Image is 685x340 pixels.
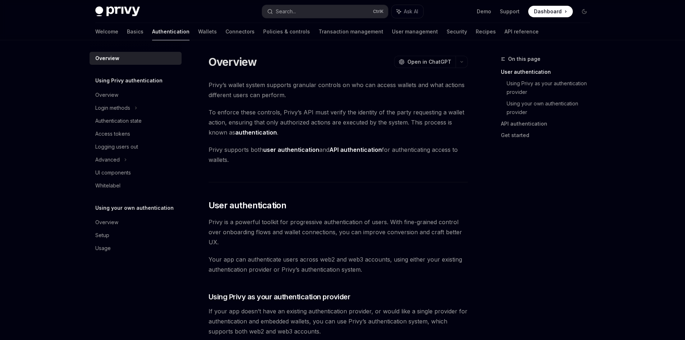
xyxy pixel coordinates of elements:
div: Access tokens [95,130,130,138]
a: Overview [90,89,182,101]
div: Overview [95,218,118,227]
strong: authentication [235,129,277,136]
div: Advanced [95,155,120,164]
a: Security [447,23,467,40]
a: Get started [501,130,596,141]
a: Recipes [476,23,496,40]
a: Demo [477,8,491,15]
a: Setup [90,229,182,242]
a: Connectors [225,23,255,40]
span: Privy’s wallet system supports granular controls on who can access wallets and what actions diffe... [209,80,468,100]
a: Usage [90,242,182,255]
div: Logging users out [95,142,138,151]
a: Logging users out [90,140,182,153]
button: Ask AI [392,5,423,18]
div: Overview [95,54,119,63]
a: Basics [127,23,143,40]
span: Open in ChatGPT [407,58,451,65]
a: Whitelabel [90,179,182,192]
a: Wallets [198,23,217,40]
div: UI components [95,168,131,177]
div: Authentication state [95,117,142,125]
div: Overview [95,91,118,99]
a: User authentication [501,66,596,78]
a: Dashboard [528,6,573,17]
span: Privy supports both and for authenticating access to wallets. [209,145,468,165]
h1: Overview [209,55,257,68]
button: Toggle dark mode [579,6,590,17]
span: Privy is a powerful toolkit for progressive authentication of users. With fine-grained control ov... [209,217,468,247]
span: On this page [508,55,540,63]
img: dark logo [95,6,140,17]
span: Using Privy as your authentication provider [209,292,351,302]
div: Usage [95,244,111,253]
a: API authentication [501,118,596,130]
span: To enforce these controls, Privy’s API must verify the identity of the party requesting a wallet ... [209,107,468,137]
a: User management [392,23,438,40]
a: Authentication [152,23,189,40]
a: Using your own authentication provider [507,98,596,118]
div: Login methods [95,104,130,112]
a: Overview [90,52,182,65]
span: Your app can authenticate users across web2 and web3 accounts, using either your existing authent... [209,254,468,275]
a: Overview [90,216,182,229]
a: Access tokens [90,127,182,140]
h5: Using your own authentication [95,204,174,212]
a: API reference [504,23,539,40]
span: Ask AI [404,8,418,15]
div: Setup [95,231,109,240]
strong: user authentication [263,146,319,153]
span: If your app doesn’t have an existing authentication provider, or would like a single provider for... [209,306,468,336]
span: Dashboard [534,8,562,15]
button: Open in ChatGPT [394,56,456,68]
a: Policies & controls [263,23,310,40]
a: Authentication state [90,114,182,127]
a: Transaction management [319,23,383,40]
button: Search...CtrlK [262,5,388,18]
div: Whitelabel [95,181,120,190]
a: Welcome [95,23,118,40]
span: User authentication [209,200,287,211]
a: Support [500,8,520,15]
a: Using Privy as your authentication provider [507,78,596,98]
h5: Using Privy authentication [95,76,163,85]
div: Search... [276,7,296,16]
span: Ctrl K [373,9,384,14]
a: UI components [90,166,182,179]
strong: API authentication [329,146,382,153]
